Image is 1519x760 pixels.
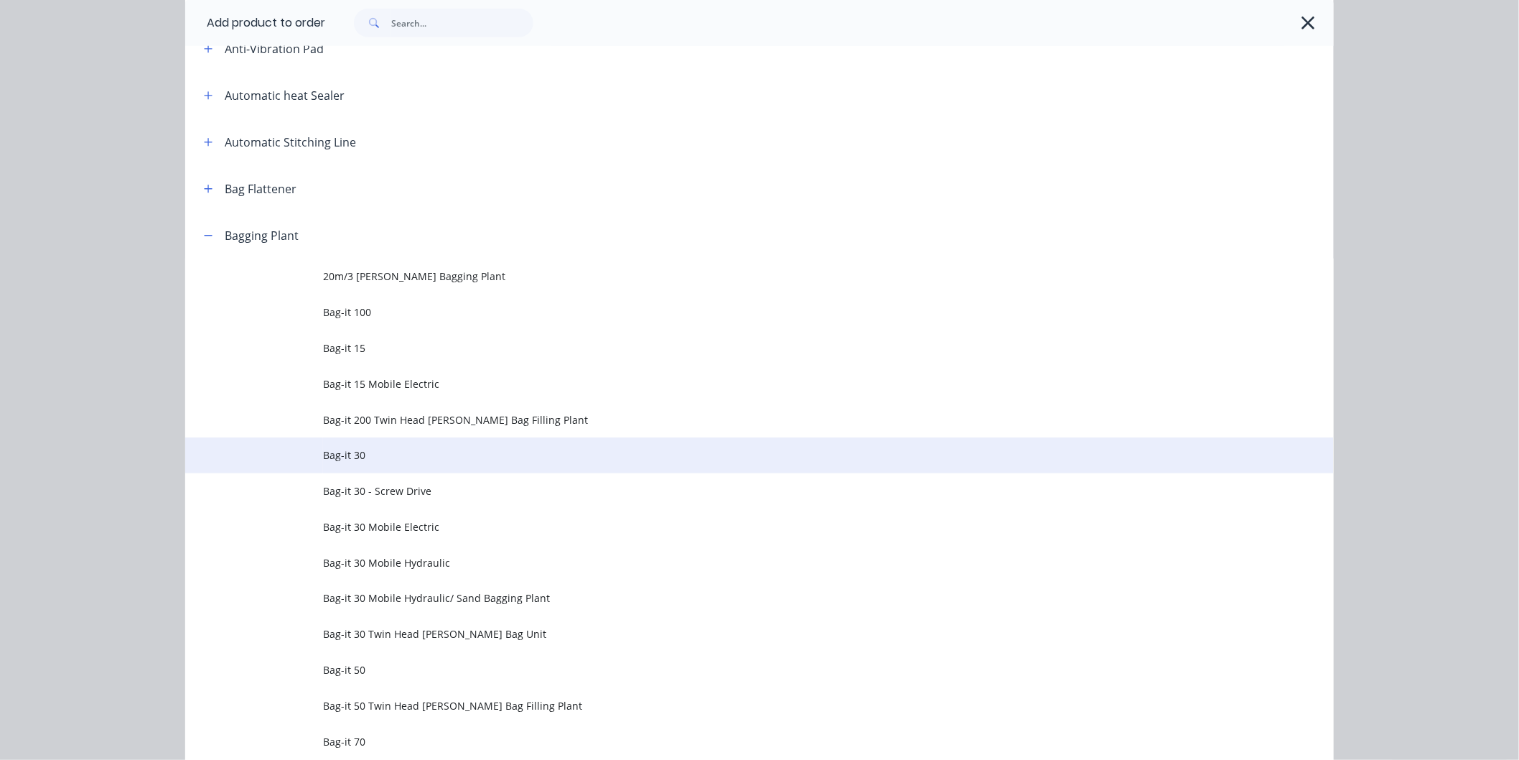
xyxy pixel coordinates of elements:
span: Bag-it 15 [323,340,1131,356]
span: Bag-it 30 Mobile Hydraulic [323,555,1131,570]
div: Anti-Vibration Pad [225,40,324,57]
span: Bag-it 200 Twin Head [PERSON_NAME] Bag Filling Plant [323,412,1131,427]
div: Automatic heat Sealer [225,87,345,104]
span: Bag-it 50 [323,662,1131,677]
span: Bag-it 30 Twin Head [PERSON_NAME] Bag Unit [323,626,1131,641]
span: Bag-it 15 Mobile Electric [323,376,1131,391]
div: Automatic Stitching Line [225,134,356,151]
span: Bag-it 100 [323,305,1131,320]
span: Bag-it 30 - Screw Drive [323,483,1131,499]
span: Bag-it 30 Mobile Hydraulic/ Sand Bagging Plant [323,590,1131,606]
span: Bag-it 30 [323,448,1131,463]
span: Bag-it 50 Twin Head [PERSON_NAME] Bag Filling Plant [323,698,1131,713]
div: Bagging Plant [225,227,299,244]
span: Bag-it 30 Mobile Electric [323,519,1131,534]
span: Bag-it 70 [323,734,1131,749]
input: Search... [391,9,533,37]
div: Bag Flattener [225,180,296,198]
span: 20m/3 [PERSON_NAME] Bagging Plant [323,269,1131,284]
